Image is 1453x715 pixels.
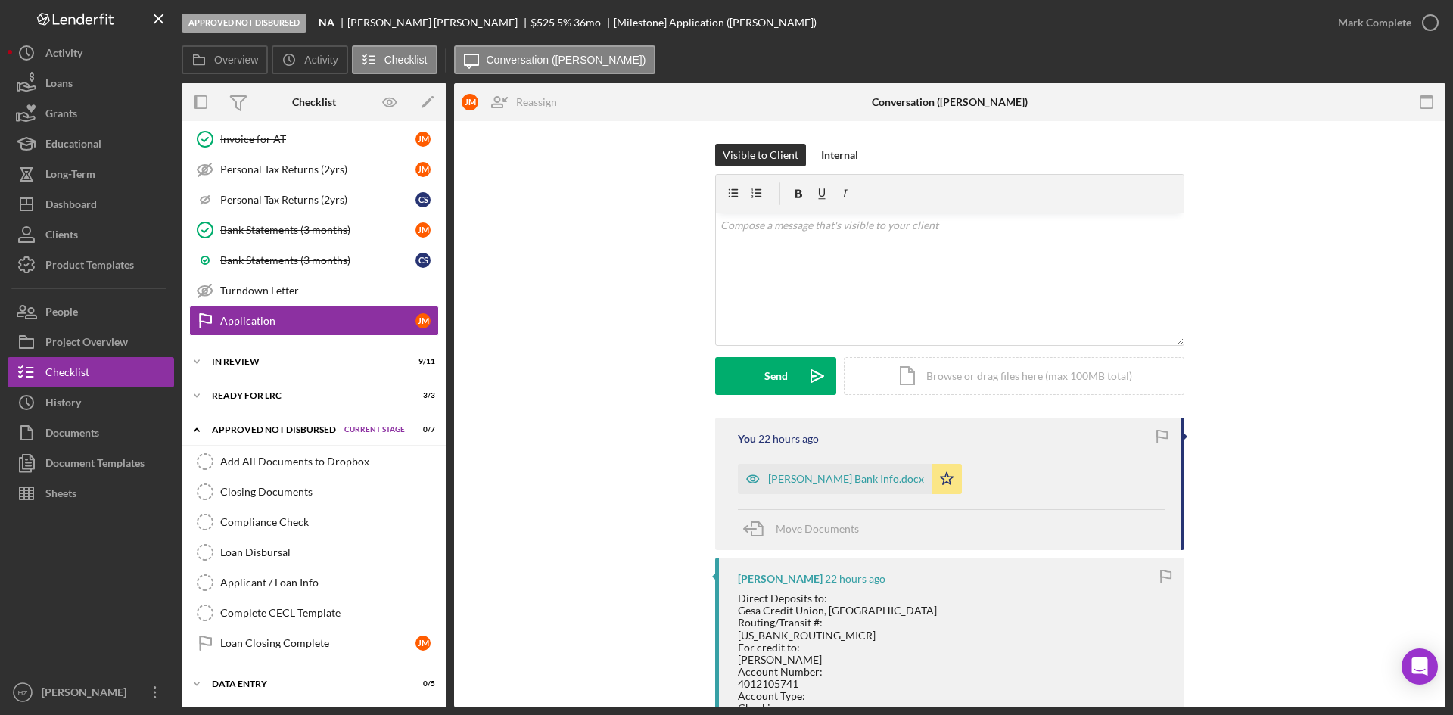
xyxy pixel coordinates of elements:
button: Grants [8,98,174,129]
div: 0 / 7 [408,425,435,434]
div: Product Templates [45,250,134,284]
button: Overview [182,45,268,74]
div: Educational [45,129,101,163]
div: Grants [45,98,77,132]
time: 2025-10-08 16:28 [825,573,885,585]
time: 2025-10-08 16:35 [758,433,819,445]
a: Turndown Letter [189,275,439,306]
button: JMReassign [454,87,572,117]
div: Project Overview [45,327,128,361]
div: 0 / 5 [408,679,435,689]
button: Activity [8,38,174,68]
a: Personal Tax Returns (2yrs)JM [189,154,439,185]
div: Checklist [45,357,89,391]
label: Conversation ([PERSON_NAME]) [487,54,646,66]
a: Clients [8,219,174,250]
div: Data Entry [212,679,397,689]
div: Add All Documents to Dropbox [220,455,438,468]
div: Direct Deposits to: Gesa Credit Union, [GEOGRAPHIC_DATA] Routing/Transit #: [US_BANK_ROUTING_MICR... [738,592,937,714]
div: People [45,297,78,331]
div: Bank Statements (3 months) [220,224,415,236]
div: Internal [821,144,858,166]
div: $525 [530,17,555,29]
div: Dashboard [45,189,97,223]
div: Clients [45,219,78,253]
div: Reassign [516,87,557,117]
div: Ready for LRC [212,391,397,400]
div: 36 mo [574,17,601,29]
a: Loan Disbursal [189,537,439,567]
a: Bank Statements (3 months)CS [189,245,439,275]
span: Move Documents [776,522,859,535]
div: Long-Term [45,159,95,193]
div: Documents [45,418,99,452]
div: C S [415,253,431,268]
button: [PERSON_NAME] Bank Info.docx [738,464,962,494]
div: Bank Statements (3 months) [220,254,415,266]
div: History [45,387,81,421]
div: Conversation ([PERSON_NAME]) [872,96,1028,108]
button: Educational [8,129,174,159]
label: Overview [214,54,258,66]
div: You [738,433,756,445]
div: Loan Disbursal [220,546,438,558]
button: Visible to Client [715,144,806,166]
a: Product Templates [8,250,174,280]
button: Send [715,357,836,395]
div: Invoice for AT [220,133,415,145]
button: Activity [272,45,347,74]
a: Bank Statements (3 months)JM [189,215,439,245]
a: Loan Closing CompleteJM [189,628,439,658]
a: Project Overview [8,327,174,357]
button: Conversation ([PERSON_NAME]) [454,45,656,74]
div: Personal Tax Returns (2yrs) [220,194,415,206]
div: J M [462,94,478,110]
div: In Review [212,357,397,366]
a: Applicant / Loan Info [189,567,439,598]
button: Checklist [8,357,174,387]
b: NA [319,17,334,29]
div: Approved Not Disbursed [182,14,306,33]
a: Compliance Check [189,507,439,537]
button: Document Templates [8,448,174,478]
a: Long-Term [8,159,174,189]
div: Complete CECL Template [220,607,438,619]
div: 9 / 11 [408,357,435,366]
div: J M [415,162,431,177]
button: People [8,297,174,327]
div: 5 % [557,17,571,29]
button: Loans [8,68,174,98]
div: [PERSON_NAME] [PERSON_NAME] [347,17,530,29]
div: [Milestone] Application ([PERSON_NAME]) [614,17,817,29]
button: Mark Complete [1323,8,1445,38]
div: [PERSON_NAME] Bank Info.docx [768,473,924,485]
div: Open Intercom Messenger [1402,648,1438,685]
button: Dashboard [8,189,174,219]
div: C S [415,192,431,207]
button: History [8,387,174,418]
div: Approved Not Disbursed [212,425,337,434]
div: Loan Closing Complete [220,637,415,649]
button: Checklist [352,45,437,74]
a: Sheets [8,478,174,508]
div: Activity [45,38,82,72]
div: Application [220,315,415,327]
button: Documents [8,418,174,448]
div: Mark Complete [1338,8,1411,38]
label: Checklist [384,54,428,66]
a: ApplicationJM [189,306,439,336]
div: Checklist [292,96,336,108]
a: Closing Documents [189,477,439,507]
button: HZ[PERSON_NAME] [8,677,174,707]
div: Sheets [45,478,76,512]
text: HZ [18,689,28,697]
div: J M [415,222,431,238]
a: Add All Documents to Dropbox [189,446,439,477]
div: J M [415,636,431,651]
